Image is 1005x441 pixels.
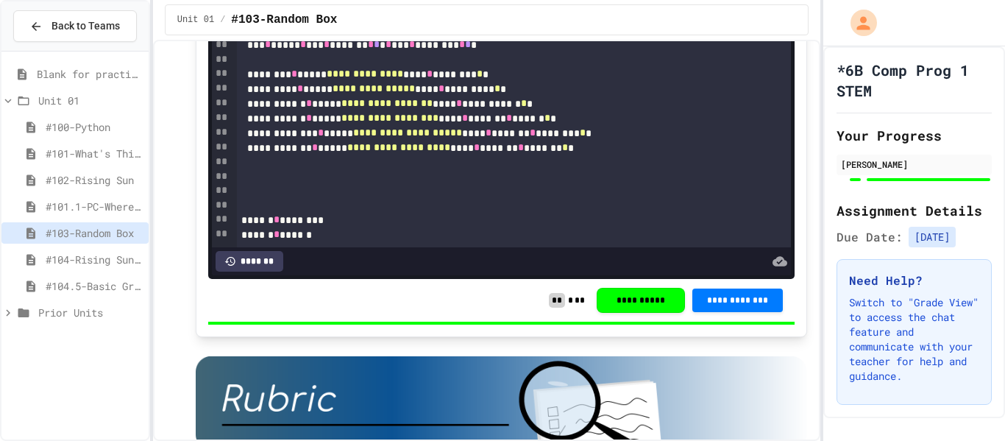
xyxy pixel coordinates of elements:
[46,252,143,267] span: #104-Rising Sun Plus
[46,199,143,214] span: #101.1-PC-Where am I?
[837,200,992,221] h2: Assignment Details
[46,119,143,135] span: #100-Python
[13,10,137,42] button: Back to Teams
[220,14,225,26] span: /
[46,225,143,241] span: #103-Random Box
[38,305,143,320] span: Prior Units
[841,158,987,171] div: [PERSON_NAME]
[849,272,979,289] h3: Need Help?
[837,125,992,146] h2: Your Progress
[835,6,881,40] div: My Account
[837,228,903,246] span: Due Date:
[46,146,143,161] span: #101-What's This ??
[231,11,337,29] span: #103-Random Box
[37,66,143,82] span: Blank for practice
[38,93,143,108] span: Unit 01
[46,278,143,294] span: #104.5-Basic Graphics Review
[177,14,214,26] span: Unit 01
[837,60,992,101] h1: *6B Comp Prog 1 STEM
[849,295,979,384] p: Switch to "Grade View" to access the chat feature and communicate with your teacher for help and ...
[909,227,956,247] span: [DATE]
[52,18,120,34] span: Back to Teams
[46,172,143,188] span: #102-Rising Sun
